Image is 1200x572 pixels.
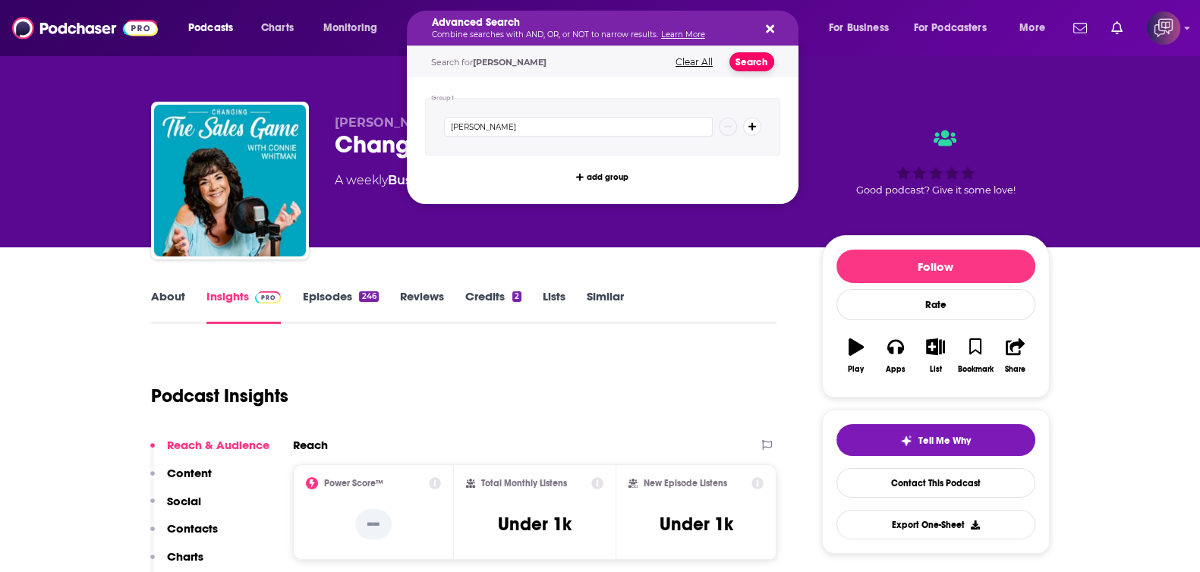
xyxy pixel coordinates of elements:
[512,291,521,302] div: 2
[644,478,727,489] h2: New Episode Listens
[1147,11,1180,45] button: Show profile menu
[255,291,282,303] img: Podchaser Pro
[432,17,749,28] h5: Advanced Search
[261,17,294,39] span: Charts
[836,468,1035,498] a: Contact This Podcast
[481,478,567,489] h2: Total Monthly Listens
[150,466,212,494] button: Content
[836,510,1035,539] button: Export One-Sheet
[956,328,995,383] button: Bookmark
[848,365,864,374] div: Play
[355,509,392,539] p: --
[914,17,987,39] span: For Podcasters
[151,385,288,407] h1: Podcast Insights
[167,494,201,508] p: Social
[12,14,158,42] img: Podchaser - Follow, Share and Rate Podcasts
[587,173,628,181] span: add group
[729,52,774,71] button: Search
[836,289,1035,320] div: Rate
[167,549,203,564] p: Charts
[388,173,443,187] a: Business
[335,171,647,190] div: A weekly podcast
[432,31,749,39] p: Combine searches with AND, OR, or NOT to narrow results.
[431,95,455,102] h4: Group 1
[465,289,521,324] a: Credits2
[671,57,717,68] button: Clear All
[150,494,201,522] button: Social
[829,17,889,39] span: For Business
[856,184,1016,196] span: Good podcast? Give it some love!
[359,291,378,302] div: 246
[335,115,443,130] span: [PERSON_NAME]
[302,289,378,324] a: Episodes246
[1147,11,1180,45] span: Logged in as corioliscompany
[886,365,906,374] div: Apps
[178,16,253,40] button: open menu
[324,478,383,489] h2: Power Score™
[587,289,624,324] a: Similar
[900,435,912,447] img: tell me why sparkle
[431,57,546,68] span: Search for
[150,521,218,549] button: Contacts
[400,289,444,324] a: Reviews
[1105,15,1129,41] a: Show notifications dropdown
[660,513,733,536] h3: Under 1k
[444,117,713,137] input: Type a keyword or phrase...
[1009,16,1064,40] button: open menu
[188,17,233,39] span: Podcasts
[167,466,212,480] p: Content
[957,365,993,374] div: Bookmark
[167,438,269,452] p: Reach & Audience
[167,521,218,536] p: Contacts
[822,115,1050,209] div: Good podcast? Give it some love!
[661,30,705,39] a: Learn More
[836,328,876,383] button: Play
[572,168,633,186] button: add group
[930,365,942,374] div: List
[206,289,282,324] a: InsightsPodchaser Pro
[498,513,572,536] h3: Under 1k
[323,17,377,39] span: Monitoring
[915,328,955,383] button: List
[818,16,908,40] button: open menu
[1005,365,1025,374] div: Share
[836,424,1035,456] button: tell me why sparkleTell Me Why
[251,16,303,40] a: Charts
[313,16,397,40] button: open menu
[876,328,915,383] button: Apps
[421,11,813,46] div: Search podcasts, credits, & more...
[151,289,185,324] a: About
[1019,17,1045,39] span: More
[1147,11,1180,45] img: User Profile
[473,57,546,68] span: [PERSON_NAME]
[150,438,269,466] button: Reach & Audience
[918,435,971,447] span: Tell Me Why
[904,16,1009,40] button: open menu
[995,328,1035,383] button: Share
[154,105,306,256] img: Changing The Sales Game
[293,438,328,452] h2: Reach
[1067,15,1093,41] a: Show notifications dropdown
[543,289,565,324] a: Lists
[836,250,1035,283] button: Follow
